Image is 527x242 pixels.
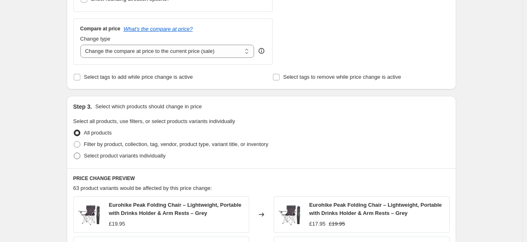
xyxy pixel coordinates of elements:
[278,202,303,227] img: 711XUMB8CmL_80x.jpg
[84,130,112,136] span: All products
[309,220,326,228] div: £17.95
[257,47,266,55] div: help
[73,175,450,182] h6: PRICE CHANGE PREVIEW
[109,202,242,216] span: Eurohike Peak Folding Chair – Lightweight, Portable with Drinks Holder & Arm Rests – Grey
[73,185,212,191] span: 63 product variants would be affected by this price change:
[80,36,111,42] span: Change type
[329,220,345,228] strike: £19.95
[73,118,235,124] span: Select all products, use filters, or select products variants individually
[80,25,120,32] h3: Compare at price
[95,103,202,111] p: Select which products should change in price
[84,74,193,80] span: Select tags to add while price change is active
[283,74,401,80] span: Select tags to remove while price change is active
[109,220,125,228] div: £19.95
[84,141,268,147] span: Filter by product, collection, tag, vendor, product type, variant title, or inventory
[309,202,442,216] span: Eurohike Peak Folding Chair – Lightweight, Portable with Drinks Holder & Arm Rests – Grey
[84,153,166,159] span: Select product variants individually
[124,26,193,32] button: What's the compare at price?
[78,202,102,227] img: 711XUMB8CmL_80x.jpg
[73,103,92,111] h2: Step 3.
